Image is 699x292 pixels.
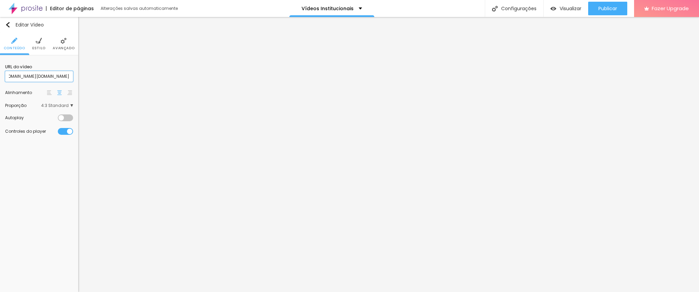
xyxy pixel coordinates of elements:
img: paragraph-right-align.svg [67,90,72,95]
span: Avançado [53,47,74,50]
img: Icone [492,6,498,12]
div: Editor de páginas [46,6,94,11]
button: Visualizar [544,2,588,15]
span: 4:3 Standard [41,104,73,108]
img: Icone [5,22,11,28]
img: paragraph-center-align.svg [57,90,62,95]
img: view-1.svg [550,6,556,12]
div: Alterações salvas automaticamente [101,6,179,11]
span: Estilo [32,47,46,50]
div: Controles do player [5,129,58,133]
input: Youtube, Vimeo ou Dailymotion [5,71,73,82]
iframe: Editor [78,17,699,292]
span: Visualizar [560,6,581,11]
span: Fazer Upgrade [652,5,689,11]
div: URL do vídeo [5,64,73,70]
span: Publicar [598,6,617,11]
img: paragraph-left-align.svg [47,90,52,95]
img: Icone [11,38,17,44]
div: Alinhamento [5,91,46,95]
div: Autoplay [5,116,58,120]
span: Conteúdo [4,47,25,50]
div: Proporção [5,104,41,108]
img: Icone [36,38,42,44]
img: Icone [61,38,67,44]
div: Editar Vídeo [5,22,44,28]
button: Publicar [588,2,627,15]
p: Vídeos Institucionais [302,6,354,11]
